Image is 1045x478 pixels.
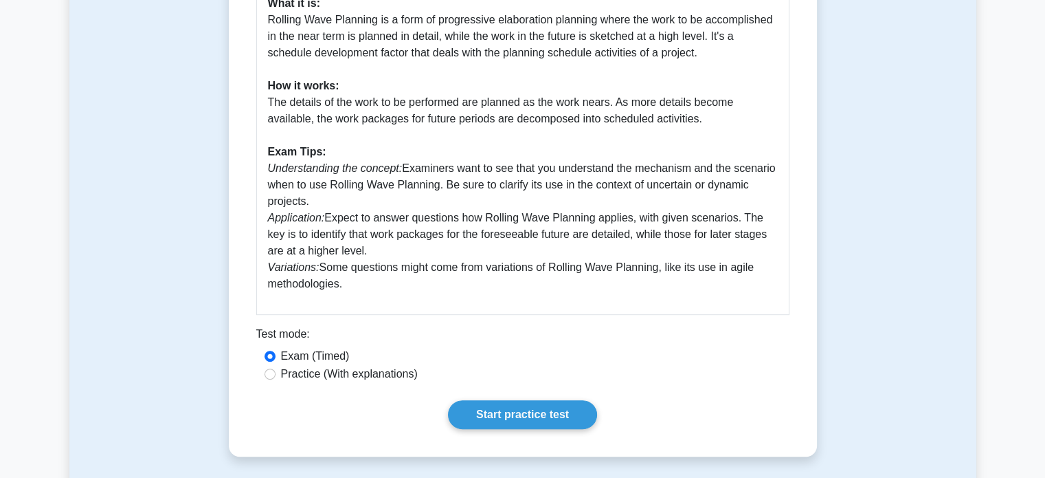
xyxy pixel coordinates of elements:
[256,326,789,348] div: Test mode:
[281,366,418,382] label: Practice (With explanations)
[268,162,403,174] i: Understanding the concept:
[268,146,326,157] b: Exam Tips:
[268,261,319,273] i: Variations:
[268,80,339,91] b: How it works:
[448,400,597,429] a: Start practice test
[268,212,325,224] i: Application:
[281,348,350,365] label: Exam (Timed)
